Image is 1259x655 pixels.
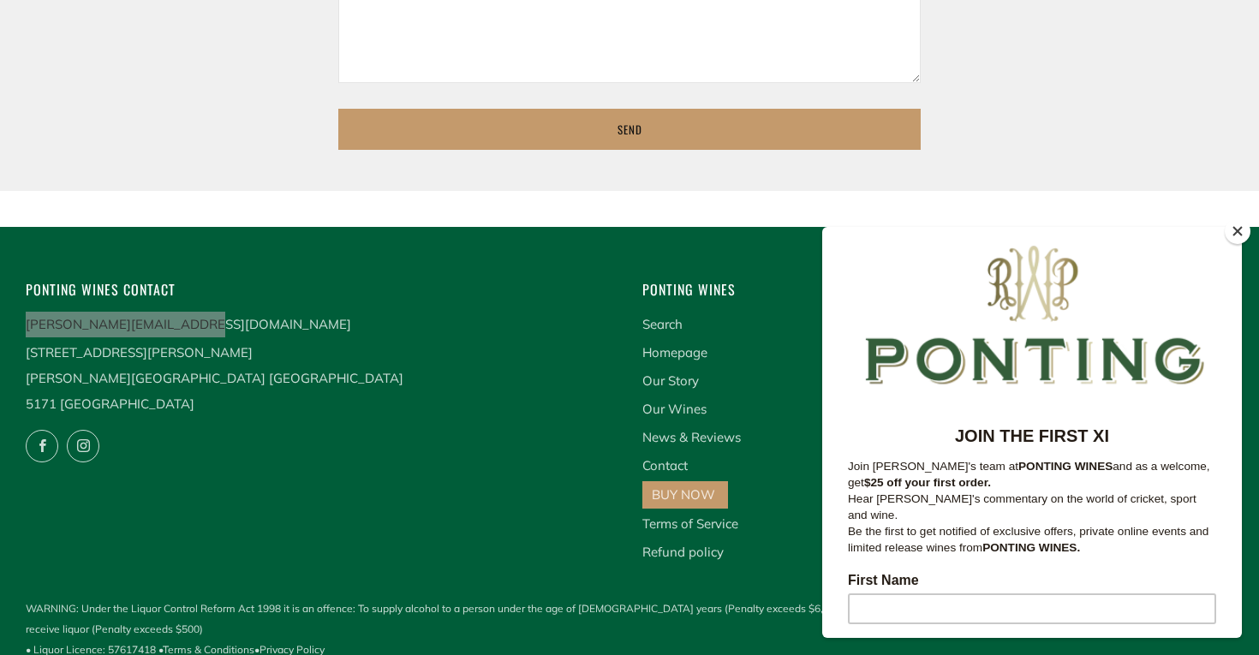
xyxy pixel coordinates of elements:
h4: Ponting Wines [642,278,1233,301]
strong: PONTING WINES. [160,314,258,327]
a: Our Story [642,372,699,389]
strong: PONTING WINES [196,233,290,246]
a: Homepage [642,344,707,360]
strong: $25 off your first order. [42,249,169,262]
a: BUY NOW [652,486,715,503]
a: Contact [642,457,688,473]
button: Close [1225,218,1250,244]
a: Our Wines [642,401,707,417]
h4: Ponting Wines Contact [26,278,617,301]
p: Join [PERSON_NAME]'s team at and as a welcome, get [26,231,394,264]
p: Hear [PERSON_NAME]'s commentary on the world of cricket, sport and wine. [26,264,394,296]
p: Be the first to get notified of exclusive offers, private online events and limited release wines... [26,296,394,329]
a: Search [642,316,683,332]
input: Send [338,109,921,150]
input: Subscribe [26,562,394,592]
a: [PERSON_NAME][EMAIL_ADDRESS][DOMAIN_NAME] [26,316,351,332]
p: [STREET_ADDRESS][PERSON_NAME] [PERSON_NAME][GEOGRAPHIC_DATA] [GEOGRAPHIC_DATA] 5171 [GEOGRAPHIC_D... [26,340,617,417]
strong: JOIN THE FIRST XI [133,199,287,218]
a: News & Reviews [642,429,741,445]
a: Refund policy [642,544,724,560]
label: Email [26,490,394,510]
label: First Name [26,346,394,366]
label: Last Name [26,418,394,438]
a: Terms of Service [642,515,738,532]
span: WARNING: Under the Liquor Control Reform Act 1998 it is an offence: To supply alcohol to a person... [26,598,1233,640]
